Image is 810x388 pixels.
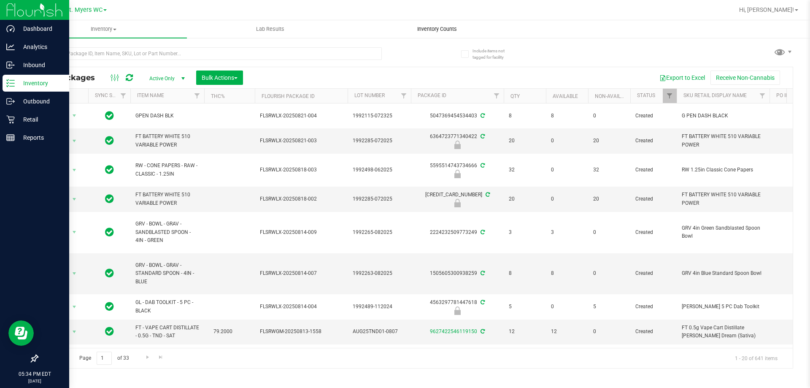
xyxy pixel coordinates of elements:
span: In Sync [105,110,114,122]
a: Go to the last page [155,352,167,363]
span: 3 [551,228,583,236]
div: Newly Received [410,170,505,178]
span: FLSRWLX-20250814-009 [260,228,343,236]
a: Qty [510,93,520,99]
span: Sync from Compliance System [479,163,485,168]
span: select [69,326,80,338]
a: Available [553,93,578,99]
span: FT 0.5g Vape Cart Distillate [PERSON_NAME] Dream (Sativa) [682,324,764,340]
span: Sync from Compliance System [479,133,485,139]
span: FT BATTERY WHITE 510 VARIABLE POWER [135,133,199,149]
span: 0 [593,228,625,236]
span: FT BATTERY WHITE 510 VARIABLE POWER [682,133,764,149]
div: 6364723771340422 [410,133,505,149]
p: 05:34 PM EDT [4,370,65,378]
span: Sync from Compliance System [479,328,485,334]
a: Lot Number [354,92,385,98]
span: select [69,226,80,238]
span: 0 [551,137,583,145]
span: 32 [509,166,541,174]
p: [DATE] [4,378,65,384]
span: 3 [509,228,541,236]
button: Export to Excel [654,71,710,85]
inline-svg: Analytics [6,43,15,51]
div: [CREDIT_CARD_NUMBER] [410,191,505,207]
span: select [69,301,80,313]
p: Reports [15,133,65,143]
span: Sync from Compliance System [479,299,485,305]
input: 1 [97,352,112,365]
span: select [69,110,80,122]
span: select [69,268,80,279]
span: In Sync [105,326,114,337]
span: 12 [509,328,541,336]
a: Flourish Package ID [262,93,315,99]
span: 20 [509,137,541,145]
span: 20 [593,137,625,145]
span: Ft. Myers WC [66,6,103,14]
a: Filter [397,89,411,103]
a: Filter [663,89,677,103]
iframe: Resource center [8,320,34,346]
span: In Sync [105,164,114,176]
p: Retail [15,114,65,125]
span: 8 [509,112,541,120]
span: RW - CONE PAPERS - RAW - CLASSIC - 1.25IN [135,162,199,178]
span: In Sync [105,301,114,312]
span: GPEN DASH BLK [135,112,199,120]
p: Analytics [15,42,65,52]
span: All Packages [44,73,103,82]
a: Inventory Counts [354,20,520,38]
span: GRV - BOWL - GRAV - SANDBLASTED SPOON - 4IN - GREEN [135,220,199,244]
button: Bulk Actions [196,71,243,85]
span: 20 [509,195,541,203]
inline-svg: Inbound [6,61,15,69]
input: Search Package ID, Item Name, SKU, Lot or Part Number... [37,47,382,60]
a: Filter [190,89,204,103]
a: Filter [116,89,130,103]
span: Inventory [20,25,187,33]
span: FT BATTERY WHITE 510 VARIABLE POWER [135,191,199,207]
span: 1992265-082025 [353,228,406,236]
span: 1992489-112024 [353,303,406,311]
inline-svg: Retail [6,115,15,124]
a: Status [637,92,655,98]
span: 8 [551,269,583,277]
span: Created [635,328,672,336]
span: FT BATTERY WHITE 510 VARIABLE POWER [682,191,764,207]
div: Newly Received [410,307,505,315]
button: Receive Non-Cannabis [710,71,780,85]
span: Include items not tagged for facility [472,48,515,60]
span: 8 [551,112,583,120]
span: select [69,164,80,176]
inline-svg: Outbound [6,97,15,106]
a: Filter [756,89,769,103]
span: select [69,135,80,147]
span: GRV 4in Blue Standard Spoon Bowl [682,269,764,277]
div: 5047369454534403 [410,112,505,120]
span: Sync from Compliance System [479,229,485,235]
span: In Sync [105,135,114,147]
span: 0 [551,166,583,174]
a: Non-Available [595,93,632,99]
div: 4563297781447618 [410,298,505,315]
span: AUG25TND01-0807 [353,328,406,336]
span: Created [635,137,672,145]
span: FT - VAPE CART DISTILLATE - 0.5G - TND - SAT [135,324,199,340]
span: GRV 4in Green Sandblasted Spoon Bowl [682,224,764,240]
div: Newly Received [410,141,505,149]
span: FLSRWLX-20250821-003 [260,137,343,145]
span: 1 - 20 of 641 items [728,352,784,364]
div: Newly Received [410,199,505,207]
span: 8 [509,269,541,277]
span: Created [635,112,672,120]
span: FLSRWLX-20250814-007 [260,269,343,277]
span: 1992285-072025 [353,137,406,145]
span: RW 1.25in Classic Cone Papers [682,166,764,174]
a: Sync Status [95,92,127,98]
span: FLSRWLX-20250818-003 [260,166,343,174]
span: GL - DAB TOOLKIT - 5 PC - BLACK [135,298,199,315]
span: FLSRWLX-20250821-004 [260,112,343,120]
span: Created [635,195,672,203]
span: 1992263-082025 [353,269,406,277]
